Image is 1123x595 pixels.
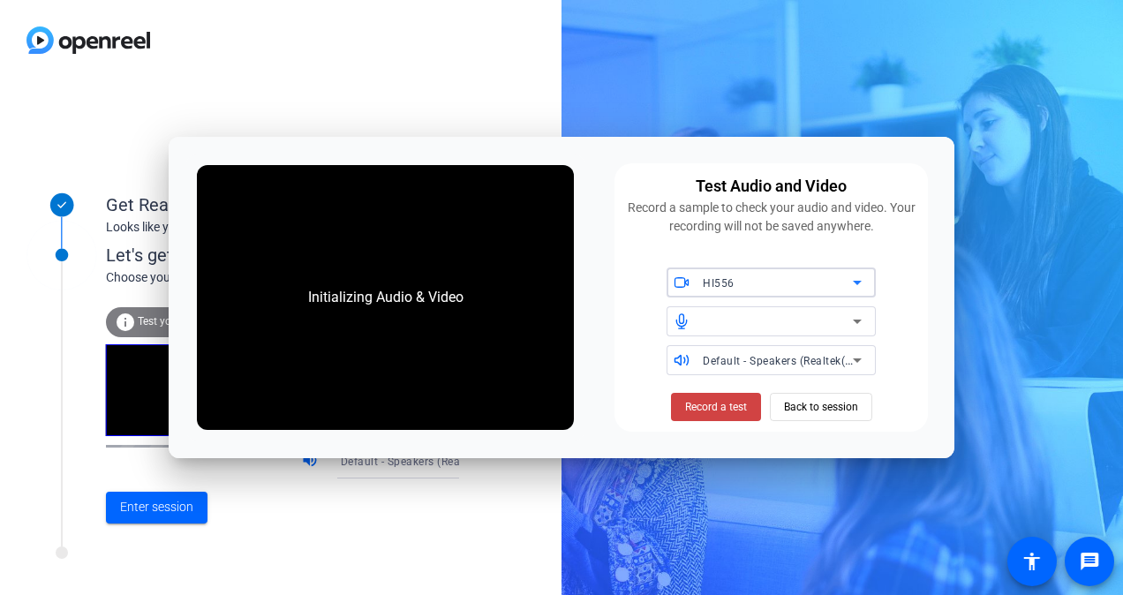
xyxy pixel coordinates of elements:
[115,312,136,333] mat-icon: info
[301,451,322,472] mat-icon: volume_up
[696,174,847,199] div: Test Audio and Video
[106,218,459,237] div: Looks like you've been invited to join
[290,269,481,326] div: Initializing Audio & Video
[138,315,260,328] span: Test your audio and video
[625,199,917,236] div: Record a sample to check your audio and video. Your recording will not be saved anywhere.
[671,393,761,421] button: Record a test
[106,192,459,218] div: Get Ready!
[1021,551,1043,572] mat-icon: accessibility
[770,393,872,421] button: Back to session
[120,498,193,516] span: Enter session
[106,268,495,287] div: Choose your settings
[685,399,747,415] span: Record a test
[341,454,531,468] span: Default - Speakers (Realtek(R) Audio)
[703,353,893,367] span: Default - Speakers (Realtek(R) Audio)
[703,277,735,290] span: HI556
[106,242,495,268] div: Let's get connected.
[784,390,858,424] span: Back to session
[1079,551,1100,572] mat-icon: message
